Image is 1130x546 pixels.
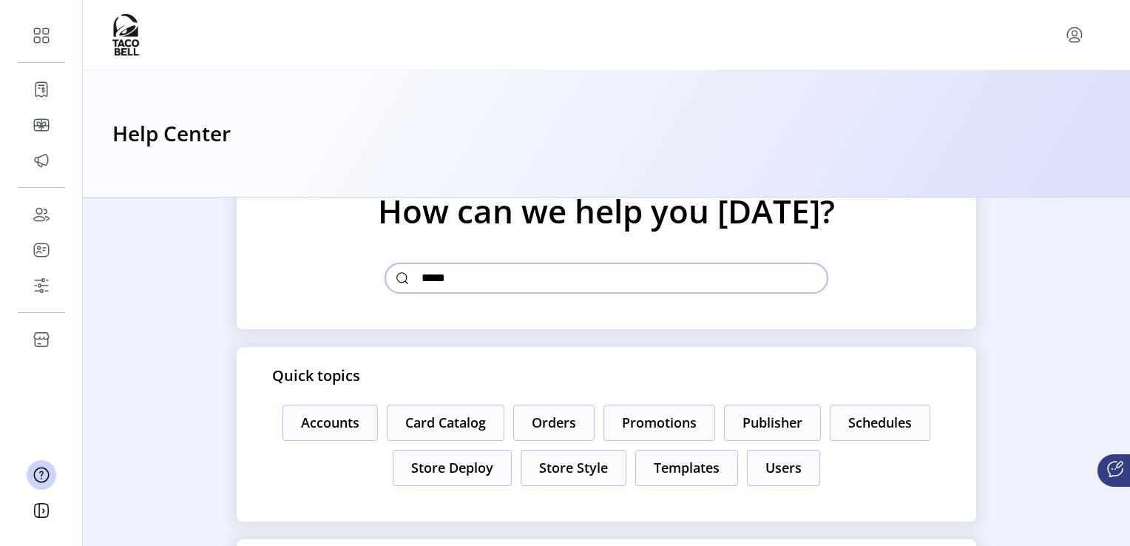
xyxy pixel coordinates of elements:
button: Store Style [521,450,626,486]
button: Users [747,450,820,486]
button: Card Catalog [387,405,504,441]
button: menu [1063,23,1086,47]
button: Schedules [830,405,930,441]
button: Store Deploy [393,450,512,486]
h3: Help Center [112,118,231,150]
button: Templates [635,450,738,486]
button: Promotions [603,405,715,441]
p: Quick topics [272,365,360,387]
button: Publisher [724,405,821,441]
p: How can we help you [DATE]? [378,195,835,227]
button: Orders [513,405,595,441]
button: Accounts [282,405,378,441]
img: logo [112,14,141,55]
